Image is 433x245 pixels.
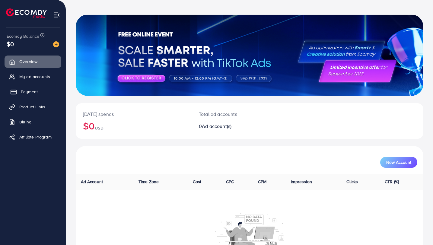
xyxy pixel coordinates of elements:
[19,134,52,140] span: Affiliate Program
[199,123,271,129] h2: 0
[5,56,61,68] a: Overview
[5,86,61,98] a: Payment
[202,123,231,129] span: Ad account(s)
[5,101,61,113] a: Product Links
[7,40,14,48] span: $0
[258,179,266,185] span: CPM
[193,179,202,185] span: Cost
[380,157,417,168] button: New Account
[346,179,358,185] span: Clicks
[21,89,38,95] span: Payment
[83,120,184,132] h2: $0
[6,8,47,18] img: logo
[19,59,37,65] span: Overview
[138,179,159,185] span: Time Zone
[53,41,59,47] img: image
[385,179,399,185] span: CTR (%)
[81,179,103,185] span: Ad Account
[226,179,234,185] span: CPC
[5,131,61,143] a: Affiliate Program
[19,74,50,80] span: My ad accounts
[199,110,271,118] p: Total ad accounts
[5,71,61,83] a: My ad accounts
[291,179,312,185] span: Impression
[386,160,411,164] span: New Account
[53,11,60,18] img: menu
[83,110,184,118] p: [DATE] spends
[95,125,103,131] span: USD
[19,104,45,110] span: Product Links
[19,119,31,125] span: Billing
[5,116,61,128] a: Billing
[7,33,39,39] span: Ecomdy Balance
